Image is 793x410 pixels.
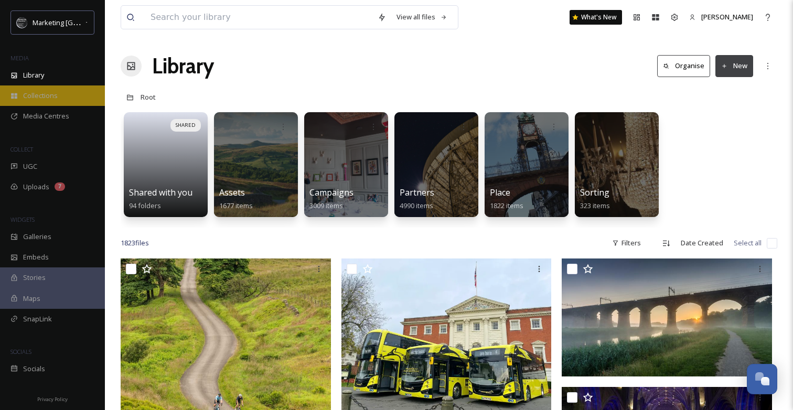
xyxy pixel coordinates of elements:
[734,238,762,248] span: Select all
[152,50,214,82] a: Library
[121,238,149,248] span: 1823 file s
[309,188,353,210] a: Campaigns3009 items
[17,17,27,28] img: MC-Logo-01.svg
[562,258,772,376] img: AdobeStock_360573579.jpeg
[23,314,52,324] span: SnapLink
[747,364,777,394] button: Open Chat
[37,392,68,405] a: Privacy Policy
[490,188,523,210] a: Place1822 items
[10,145,33,153] span: COLLECT
[23,111,69,121] span: Media Centres
[23,232,51,242] span: Galleries
[309,201,343,210] span: 3009 items
[10,54,29,62] span: MEDIA
[55,182,65,191] div: 7
[400,201,433,210] span: 4990 items
[129,187,192,198] span: Shared with you
[400,188,434,210] a: Partners4990 items
[715,55,753,77] button: New
[23,161,37,171] span: UGC
[490,201,523,210] span: 1822 items
[23,91,58,101] span: Collections
[219,187,245,198] span: Assets
[121,107,211,217] a: SHAREDShared with you94 folders
[10,348,31,355] span: SOCIALS
[400,187,434,198] span: Partners
[141,92,156,102] span: Root
[391,7,453,27] a: View all files
[176,122,196,129] span: SHARED
[23,252,49,262] span: Embeds
[141,91,156,103] a: Root
[33,17,132,27] span: Marketing [GEOGRAPHIC_DATA]
[23,273,46,283] span: Stories
[657,55,715,77] a: Organise
[580,187,609,198] span: Sorting
[657,55,710,77] button: Organise
[676,233,728,253] div: Date Created
[23,364,45,374] span: Socials
[23,182,49,192] span: Uploads
[129,201,161,210] span: 94 folders
[219,201,253,210] span: 1677 items
[580,188,610,210] a: Sorting323 items
[10,215,35,223] span: WIDGETS
[145,6,372,29] input: Search your library
[219,188,253,210] a: Assets1677 items
[37,396,68,403] span: Privacy Policy
[684,7,758,27] a: [PERSON_NAME]
[580,201,610,210] span: 323 items
[570,10,622,25] a: What's New
[607,233,646,253] div: Filters
[701,12,753,21] span: [PERSON_NAME]
[490,187,510,198] span: Place
[23,70,44,80] span: Library
[23,294,40,304] span: Maps
[309,187,353,198] span: Campaigns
